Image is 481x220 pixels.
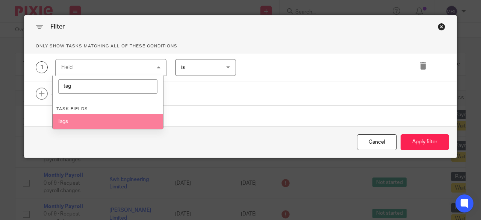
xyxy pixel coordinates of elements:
span: Filter [50,24,65,30]
input: Search options... [58,79,157,94]
p: Only show tasks matching all of these conditions [24,39,457,53]
li: Task fields [56,98,159,114]
div: Close this dialog window [357,134,397,150]
li: Tags [53,114,163,129]
span: is [181,65,185,70]
button: Apply filter [401,134,449,150]
div: Close this dialog window [438,23,445,30]
div: 1 [36,61,48,73]
div: Field [61,65,73,70]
